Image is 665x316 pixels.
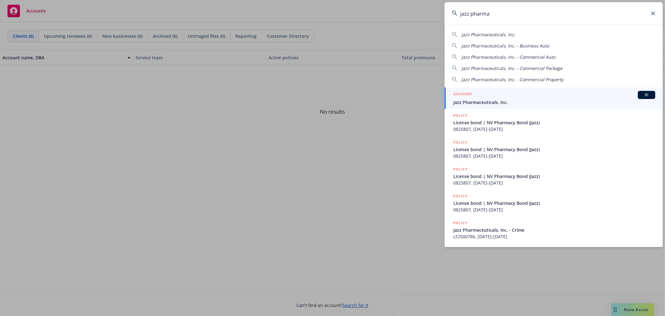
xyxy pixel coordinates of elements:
[453,153,655,159] span: 0825807, [DATE]-[DATE]
[453,173,655,180] span: License bond | NV Pharmacy Bond (Jazz)
[453,180,655,186] span: 0825807, [DATE]-[DATE]
[453,112,468,119] h5: POLICY
[453,99,655,106] span: Jazz Pharmaceuticals, Inc.
[453,220,468,226] h5: POLICY
[453,139,468,146] h5: POLICY
[445,2,663,25] input: Search...
[461,43,549,49] span: Jazz Pharmaceuticals, Inc. - Business Auto
[453,126,655,132] span: 0825807, [DATE]-[DATE]
[461,32,515,37] span: Jazz Pharmaceuticals, Inc.
[453,233,655,240] span: LF2500786, [DATE]-[DATE]
[461,54,555,60] span: Jazz Pharmaceuticals, Inc. - Commercial Auto
[445,163,663,190] a: POLICYLicense bond | NV Pharmacy Bond (Jazz)0825807, [DATE]-[DATE]
[461,77,563,82] span: Jazz Pharmaceuticals, Inc. - Commercial Property
[445,109,663,136] a: POLICYLicense bond | NV Pharmacy Bond (Jazz)0825807, [DATE]-[DATE]
[453,206,655,213] span: 0825807, [DATE]-[DATE]
[640,92,653,98] span: BI
[461,65,562,71] span: Jazz Pharmaceuticals, Inc. - Commercial Package
[453,200,655,206] span: License bond | NV Pharmacy Bond (Jazz)
[445,216,663,243] a: POLICYJazz Pharmaceuticals, Inc. - CrimeLF2500786, [DATE]-[DATE]
[453,119,655,126] span: License bond | NV Pharmacy Bond (Jazz)
[453,91,472,98] h5: ACCOUNT
[445,87,663,109] a: ACCOUNTBIJazz Pharmaceuticals, Inc.
[453,146,655,153] span: License bond | NV Pharmacy Bond (Jazz)
[453,227,655,233] span: Jazz Pharmaceuticals, Inc. - Crime
[445,136,663,163] a: POLICYLicense bond | NV Pharmacy Bond (Jazz)0825807, [DATE]-[DATE]
[445,190,663,216] a: POLICYLicense bond | NV Pharmacy Bond (Jazz)0825807, [DATE]-[DATE]
[453,193,468,199] h5: POLICY
[453,166,468,172] h5: POLICY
